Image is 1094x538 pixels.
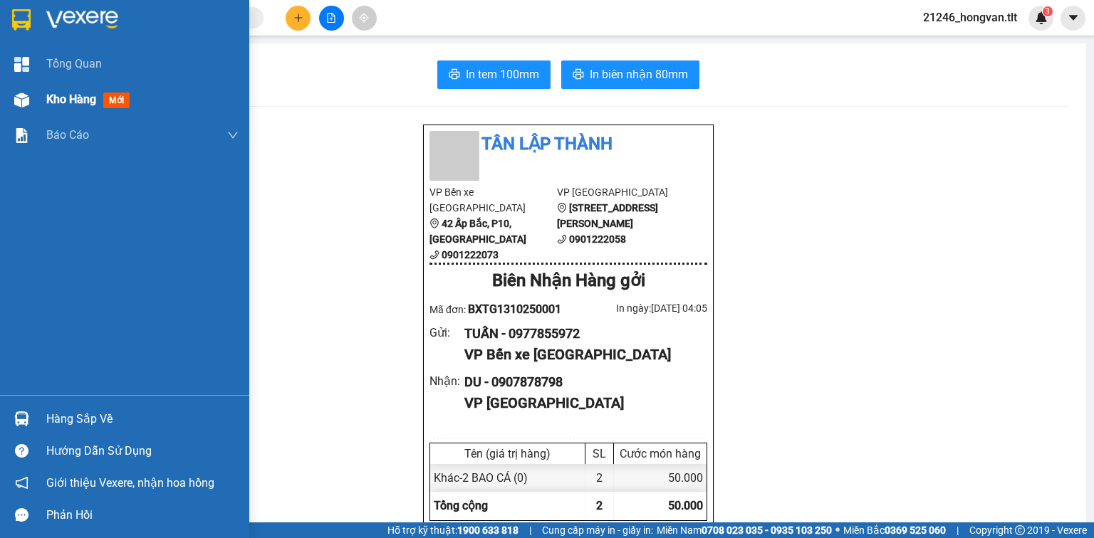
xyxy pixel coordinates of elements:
span: Kho hàng [46,93,96,106]
div: TUẤN - 0977855972 [464,324,696,344]
button: printerIn tem 100mm [437,60,551,89]
div: SL [589,447,610,460]
img: warehouse-icon [14,411,29,426]
span: 50.000 [668,499,703,512]
span: question-circle [15,444,28,458]
button: printerIn biên nhận 80mm [561,60,699,89]
img: logo-vxr [12,9,31,31]
div: Bến xe [GEOGRAPHIC_DATA] [8,102,348,139]
div: Tên (giá trị hàng) [434,447,581,460]
b: [STREET_ADDRESS][PERSON_NAME] [557,202,658,229]
span: environment [557,203,567,213]
span: 3 [1045,6,1050,16]
div: In ngày: [DATE] 04:05 [568,300,707,316]
span: Tổng Quan [46,55,102,73]
span: plus [293,13,303,23]
span: Khác - 2 BAO CÁ (0) [434,471,528,485]
strong: 0369 525 060 [885,524,946,536]
img: solution-icon [14,128,29,143]
span: In biên nhận 80mm [590,65,688,83]
span: Hỗ trợ kỹ thuật: [387,522,519,538]
button: file-add [319,6,344,31]
span: 2 [596,499,603,512]
button: caret-down [1061,6,1085,31]
span: Miền Bắc [843,522,946,538]
span: mới [103,93,130,108]
div: 2 [585,464,614,492]
span: down [227,130,239,141]
span: 21246_hongvan.tlt [912,9,1028,26]
li: VP [GEOGRAPHIC_DATA] [557,184,684,200]
text: BXTG1310250001 [88,68,269,93]
span: | [957,522,959,538]
span: message [15,508,28,522]
button: aim [352,6,377,31]
div: Nhận : [429,372,464,390]
b: 0901222058 [569,233,626,245]
div: Cước món hàng [618,447,703,460]
div: DU - 0907878798 [464,372,696,392]
span: aim [359,13,369,23]
div: Biên Nhận Hàng gởi [429,268,707,295]
span: environment [429,218,439,228]
strong: 0708 023 035 - 0935 103 250 [702,524,832,536]
span: copyright [1015,525,1025,535]
span: notification [15,476,28,490]
span: Giới thiệu Vexere, nhận hoa hồng [46,474,214,492]
div: Hàng sắp về [46,408,239,430]
span: file-add [326,13,336,23]
b: 0901222073 [442,249,499,260]
img: warehouse-icon [14,93,29,107]
div: VP [GEOGRAPHIC_DATA] [464,392,696,414]
li: Tân Lập Thành [429,131,707,158]
span: caret-down [1067,11,1080,24]
li: VP Bến xe [GEOGRAPHIC_DATA] [429,184,557,216]
img: dashboard-icon [14,57,29,72]
span: printer [449,68,460,82]
strong: 1900 633 818 [457,524,519,536]
span: phone [557,234,567,244]
span: printer [573,68,584,82]
span: phone [429,250,439,260]
div: Hướng dẫn sử dụng [46,441,239,462]
span: In tem 100mm [466,65,539,83]
span: BXTG1310250001 [468,302,561,316]
sup: 3 [1043,6,1053,16]
span: | [529,522,531,538]
span: ⚪️ [835,527,840,533]
div: 50.000 [614,464,707,492]
span: Tổng cộng [434,499,488,512]
div: VP Bến xe [GEOGRAPHIC_DATA] [464,344,696,366]
div: Mã đơn: [429,300,568,318]
button: plus [286,6,311,31]
span: Miền Nam [657,522,832,538]
b: 42 Ấp Bắc, P10, [GEOGRAPHIC_DATA] [429,218,526,245]
div: Gửi : [429,324,464,342]
span: Cung cấp máy in - giấy in: [542,522,653,538]
span: Báo cáo [46,126,89,144]
div: Phản hồi [46,505,239,526]
img: icon-new-feature [1035,11,1048,24]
